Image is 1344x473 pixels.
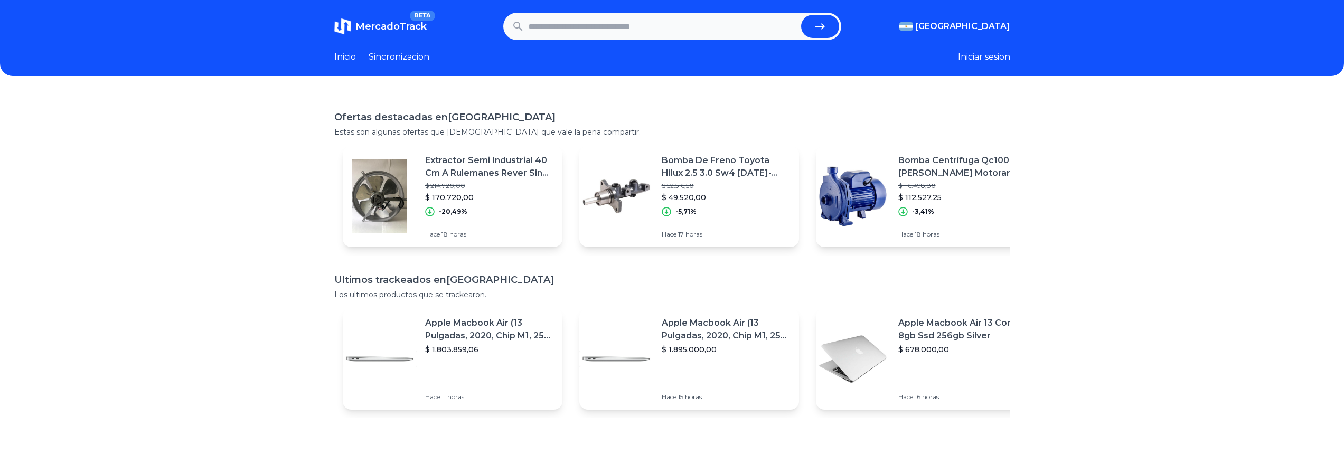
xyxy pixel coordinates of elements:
p: $ 49.520,00 [662,192,791,203]
p: $ 170.720,00 [425,192,554,203]
p: Hace 16 horas [898,393,1027,401]
p: $ 678.000,00 [898,344,1027,355]
a: Featured imageApple Macbook Air (13 Pulgadas, 2020, Chip M1, 256 Gb De Ssd, 8 Gb De Ram) - Plata$... [343,308,562,410]
a: Featured imageBomba Centrífuga Qc100 [PERSON_NAME] Motorarg 1hp 24mts 90 L/min 1 Hp Color Azul Fa... [816,146,1036,247]
a: MercadoTrackBETA [334,18,427,35]
a: Sincronizacion [369,51,429,63]
p: Hace 18 horas [898,230,1027,239]
p: Hace 15 horas [662,393,791,401]
a: Featured imageApple Macbook Air (13 Pulgadas, 2020, Chip M1, 256 Gb De Ssd, 8 Gb De Ram) - Plata$... [579,308,799,410]
p: $ 1.895.000,00 [662,344,791,355]
p: Bomba Centrífuga Qc100 [PERSON_NAME] Motorarg 1hp 24mts 90 L/min 1 Hp Color Azul Fase Eléctrica M... [898,154,1027,179]
span: MercadoTrack [355,21,427,32]
a: Featured imageApple Macbook Air 13 Core I5 8gb Ssd 256gb Silver$ 678.000,00Hace 16 horas [816,308,1036,410]
img: Featured image [816,159,890,233]
p: Bomba De Freno Toyota Hilux 2.5 3.0 Sw4 [DATE]-[DATE] [662,154,791,179]
p: $ 116.498,80 [898,182,1027,190]
a: Featured imageBomba De Freno Toyota Hilux 2.5 3.0 Sw4 [DATE]-[DATE]$ 52.516,50$ 49.520,00-5,71%Ha... [579,146,799,247]
p: Apple Macbook Air 13 Core I5 8gb Ssd 256gb Silver [898,317,1027,342]
img: Featured image [579,159,653,233]
p: Hace 17 horas [662,230,791,239]
a: Featured imageExtractor Semi Industrial 40 Cm A Rulemanes Rever Sin Rejas$ 214.720,00$ 170.720,00... [343,146,562,247]
p: Los ultimos productos que se trackearon. [334,289,1010,300]
button: [GEOGRAPHIC_DATA] [899,20,1010,33]
p: Apple Macbook Air (13 Pulgadas, 2020, Chip M1, 256 Gb De Ssd, 8 Gb De Ram) - Plata [425,317,554,342]
img: Featured image [343,322,417,396]
img: Featured image [343,159,417,233]
p: Apple Macbook Air (13 Pulgadas, 2020, Chip M1, 256 Gb De Ssd, 8 Gb De Ram) - Plata [662,317,791,342]
p: Extractor Semi Industrial 40 Cm A Rulemanes Rever Sin Rejas [425,154,554,179]
p: -20,49% [439,207,467,216]
img: Featured image [816,322,890,396]
span: [GEOGRAPHIC_DATA] [915,20,1010,33]
p: $ 1.803.859,06 [425,344,554,355]
p: -5,71% [675,207,697,216]
p: Hace 11 horas [425,393,554,401]
button: Iniciar sesion [958,51,1010,63]
img: Argentina [899,22,913,31]
p: $ 214.720,00 [425,182,554,190]
h1: Ofertas destacadas en [GEOGRAPHIC_DATA] [334,110,1010,125]
h1: Ultimos trackeados en [GEOGRAPHIC_DATA] [334,272,1010,287]
img: MercadoTrack [334,18,351,35]
p: Hace 18 horas [425,230,554,239]
p: $ 112.527,25 [898,192,1027,203]
p: $ 52.516,50 [662,182,791,190]
a: Inicio [334,51,356,63]
p: -3,41% [912,207,934,216]
img: Featured image [579,322,653,396]
span: BETA [410,11,435,21]
p: Estas son algunas ofertas que [DEMOGRAPHIC_DATA] que vale la pena compartir. [334,127,1010,137]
